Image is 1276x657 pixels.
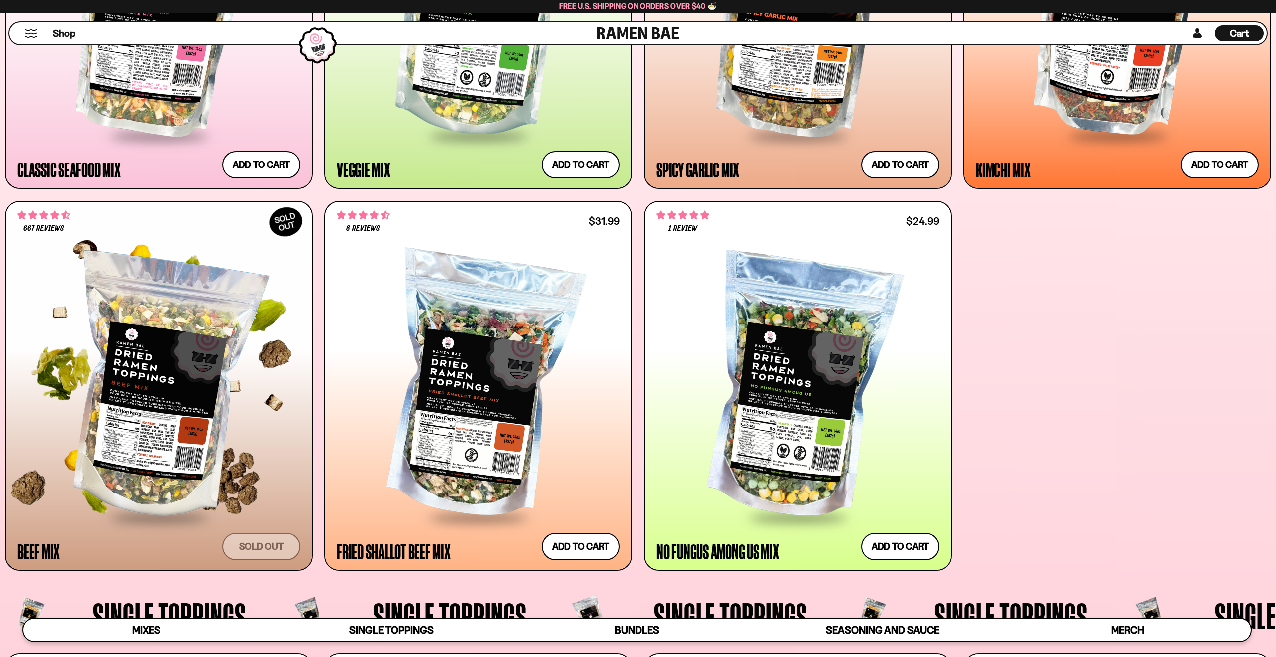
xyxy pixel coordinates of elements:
[861,533,939,560] button: Add to cart
[23,619,269,641] a: Mixes
[589,216,620,226] div: $31.99
[337,542,451,560] div: Fried Shallot Beef Mix
[17,209,70,222] span: 4.64 stars
[132,624,160,636] span: Mixes
[373,597,527,634] span: Single Toppings
[24,29,38,38] button: Mobile Menu Trigger
[656,209,709,222] span: 5.00 stars
[656,542,779,560] div: No Fungus Among Us Mix
[1005,619,1251,641] a: Merch
[349,624,434,636] span: Single Toppings
[906,216,939,226] div: $24.99
[976,161,1031,178] div: Kimchi Mix
[269,619,514,641] a: Single Toppings
[1111,624,1144,636] span: Merch
[346,225,380,233] span: 8 reviews
[53,25,75,41] a: Shop
[93,597,246,634] span: Single Toppings
[53,27,75,40] span: Shop
[514,619,760,641] a: Bundles
[615,624,659,636] span: Bundles
[654,597,807,634] span: Single Toppings
[324,201,632,571] a: 4.62 stars 8 reviews $31.99 Fried Shallot Beef Mix Add to cart
[668,225,697,233] span: 1 review
[760,619,1005,641] a: Seasoning and Sauce
[264,202,307,242] div: SOLD OUT
[17,542,60,560] div: Beef Mix
[1215,22,1264,44] a: Cart
[542,151,620,178] button: Add to cart
[559,1,717,11] span: Free U.S. Shipping on Orders over $40 🍜
[656,161,739,178] div: Spicy Garlic Mix
[1181,151,1259,178] button: Add to cart
[934,597,1088,634] span: Single Toppings
[222,151,300,178] button: Add to cart
[337,209,390,222] span: 4.62 stars
[644,201,952,571] a: 5.00 stars 1 review $24.99 No Fungus Among Us Mix Add to cart
[861,151,939,178] button: Add to cart
[542,533,620,560] button: Add to cart
[1230,27,1249,39] span: Cart
[826,624,939,636] span: Seasoning and Sauce
[23,225,64,233] span: 667 reviews
[17,161,120,178] div: Classic Seafood Mix
[337,161,390,178] div: Veggie Mix
[5,201,313,571] a: SOLDOUT 4.64 stars 667 reviews Beef Mix Sold out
